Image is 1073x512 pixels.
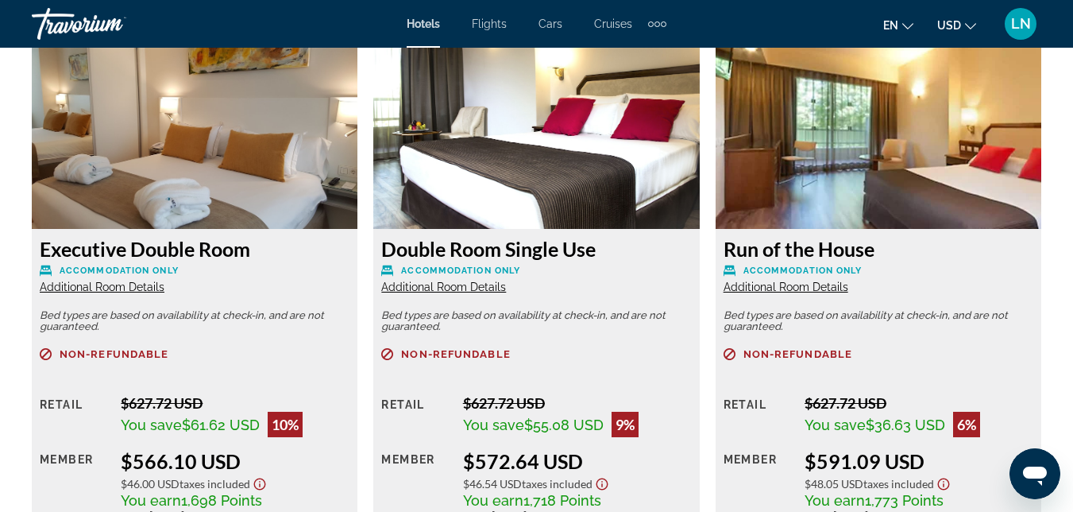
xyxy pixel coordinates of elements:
button: Show Taxes and Fees disclaimer [592,473,612,491]
a: Flights [472,17,507,30]
div: $591.09 USD [805,449,1033,473]
span: Accommodation Only [60,266,179,276]
div: Retail [381,394,450,437]
span: Non-refundable [743,349,852,359]
div: $627.72 USD [121,394,349,412]
span: $46.54 USD [463,477,522,491]
span: You earn [121,492,181,509]
span: en [883,19,898,32]
p: Bed types are based on availability at check-in, and are not guaranteed. [40,310,349,332]
div: Retail [724,394,793,437]
span: $48.05 USD [805,477,863,491]
span: $46.00 USD [121,477,179,491]
div: 9% [612,412,639,437]
span: Taxes included [522,477,592,491]
span: Non-refundable [60,349,168,359]
img: Executive Double Room [32,30,357,229]
span: You earn [463,492,523,509]
span: $61.62 USD [182,417,260,433]
button: Extra navigation items [648,11,666,37]
span: Additional Room Details [40,281,164,293]
span: Taxes included [179,477,250,491]
span: LN [1011,16,1031,32]
div: Retail [40,394,109,437]
a: Travorium [32,3,191,45]
div: $627.72 USD [463,394,692,412]
span: 1,698 Points [181,492,262,509]
h3: Executive Double Room [40,237,349,261]
img: Run of the House [716,30,1041,229]
a: Hotels [407,17,440,30]
span: USD [937,19,961,32]
span: Accommodation Only [401,266,520,276]
span: You save [463,417,524,433]
p: Bed types are based on availability at check-in, and are not guaranteed. [724,310,1033,332]
h3: Double Room Single Use [381,237,691,261]
iframe: Button to launch messaging window [1009,448,1060,499]
span: $55.08 USD [524,417,604,433]
button: Change currency [937,14,976,37]
span: You save [805,417,866,433]
span: 1,773 Points [865,492,944,509]
button: User Menu [1000,7,1041,41]
img: Double Room Single Use [373,30,699,229]
button: Show Taxes and Fees disclaimer [934,473,953,491]
a: Cruises [594,17,632,30]
div: $627.72 USD [805,394,1033,412]
button: Change language [883,14,913,37]
div: 6% [953,412,980,437]
span: $36.63 USD [866,417,945,433]
span: You earn [805,492,865,509]
div: $572.64 USD [463,449,692,473]
p: Bed types are based on availability at check-in, and are not guaranteed. [381,310,691,332]
div: 10% [268,412,303,437]
span: Additional Room Details [724,281,848,293]
span: Taxes included [863,477,934,491]
span: 1,718 Points [523,492,601,509]
a: Cars [538,17,562,30]
div: $566.10 USD [121,449,349,473]
span: You save [121,417,182,433]
span: Non-refundable [401,349,510,359]
h3: Run of the House [724,237,1033,261]
span: Accommodation Only [743,266,863,276]
span: Additional Room Details [381,281,506,293]
button: Show Taxes and Fees disclaimer [250,473,269,491]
